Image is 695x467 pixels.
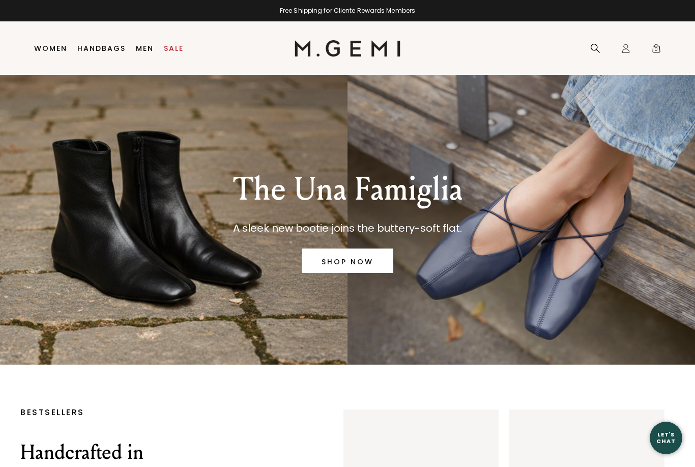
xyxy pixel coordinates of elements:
a: Handbags [77,44,126,52]
img: M.Gemi [295,40,401,57]
span: 0 [651,45,661,56]
div: Let's Chat [650,431,682,444]
a: Women [34,44,67,52]
a: SHOP NOW [302,249,393,273]
a: Sale [164,44,184,52]
p: The Una Famiglia [233,171,462,208]
p: BESTSELLERS [20,409,313,416]
p: A sleek new bootie joins the buttery-soft flat. [233,220,462,236]
a: Men [136,44,154,52]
